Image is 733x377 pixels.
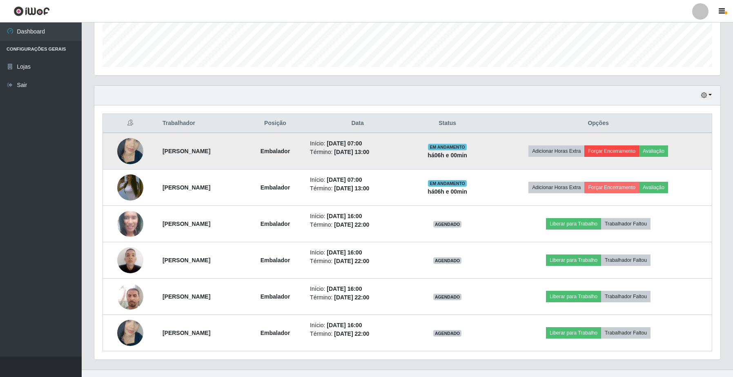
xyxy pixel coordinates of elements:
strong: [PERSON_NAME] [163,148,210,154]
strong: [PERSON_NAME] [163,184,210,191]
time: [DATE] 07:00 [327,140,362,147]
th: Status [410,114,485,133]
button: Trabalhador Faltou [601,218,651,230]
time: [DATE] 13:00 [334,185,369,192]
span: AGENDADO [433,257,462,264]
strong: Embalador [261,330,290,336]
li: Início: [310,285,405,293]
span: AGENDADO [433,221,462,228]
button: Avaliação [639,145,668,157]
time: [DATE] 22:00 [334,330,369,337]
img: 1725630654196.jpeg [117,279,143,314]
li: Término: [310,257,405,265]
strong: Embalador [261,221,290,227]
li: Início: [310,139,405,148]
time: [DATE] 22:00 [334,221,369,228]
li: Término: [310,330,405,338]
button: Liberar para Trabalho [546,291,601,302]
img: 1679007643692.jpeg [117,197,143,251]
time: [DATE] 22:00 [334,294,369,301]
li: Término: [310,293,405,302]
li: Início: [310,212,405,221]
img: 1701349754449.jpeg [117,243,143,277]
strong: Embalador [261,257,290,263]
li: Início: [310,176,405,184]
button: Adicionar Horas Extra [528,182,584,193]
li: Início: [310,248,405,257]
img: 1745685770653.jpeg [117,164,143,211]
time: [DATE] 16:00 [327,213,362,219]
button: Liberar para Trabalho [546,254,601,266]
th: Posição [245,114,305,133]
button: Forçar Encerramento [584,182,639,193]
button: Trabalhador Faltou [601,254,651,266]
time: [DATE] 16:00 [327,286,362,292]
time: [DATE] 22:00 [334,258,369,264]
strong: Embalador [261,293,290,300]
strong: há 06 h e 00 min [428,152,467,158]
th: Opções [485,114,712,133]
span: AGENDADO [433,330,462,337]
th: Trabalhador [158,114,245,133]
button: Avaliação [639,182,668,193]
button: Liberar para Trabalho [546,218,601,230]
span: AGENDADO [433,294,462,300]
button: Liberar para Trabalho [546,327,601,339]
span: EM ANDAMENTO [428,180,467,187]
li: Término: [310,184,405,193]
time: [DATE] 16:00 [327,249,362,256]
span: EM ANDAMENTO [428,144,467,150]
time: [DATE] 13:00 [334,149,369,155]
button: Trabalhador Faltou [601,327,651,339]
img: 1751387088285.jpeg [117,310,143,356]
th: Data [305,114,410,133]
strong: Embalador [261,184,290,191]
button: Forçar Encerramento [584,145,639,157]
img: CoreUI Logo [13,6,50,16]
strong: [PERSON_NAME] [163,257,210,263]
strong: [PERSON_NAME] [163,221,210,227]
strong: [PERSON_NAME] [163,330,210,336]
time: [DATE] 07:00 [327,176,362,183]
li: Término: [310,148,405,156]
li: Término: [310,221,405,229]
li: Início: [310,321,405,330]
button: Trabalhador Faltou [601,291,651,302]
strong: há 06 h e 00 min [428,188,467,195]
button: Adicionar Horas Extra [528,145,584,157]
img: 1751387088285.jpeg [117,128,143,174]
time: [DATE] 16:00 [327,322,362,328]
strong: Embalador [261,148,290,154]
strong: [PERSON_NAME] [163,293,210,300]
